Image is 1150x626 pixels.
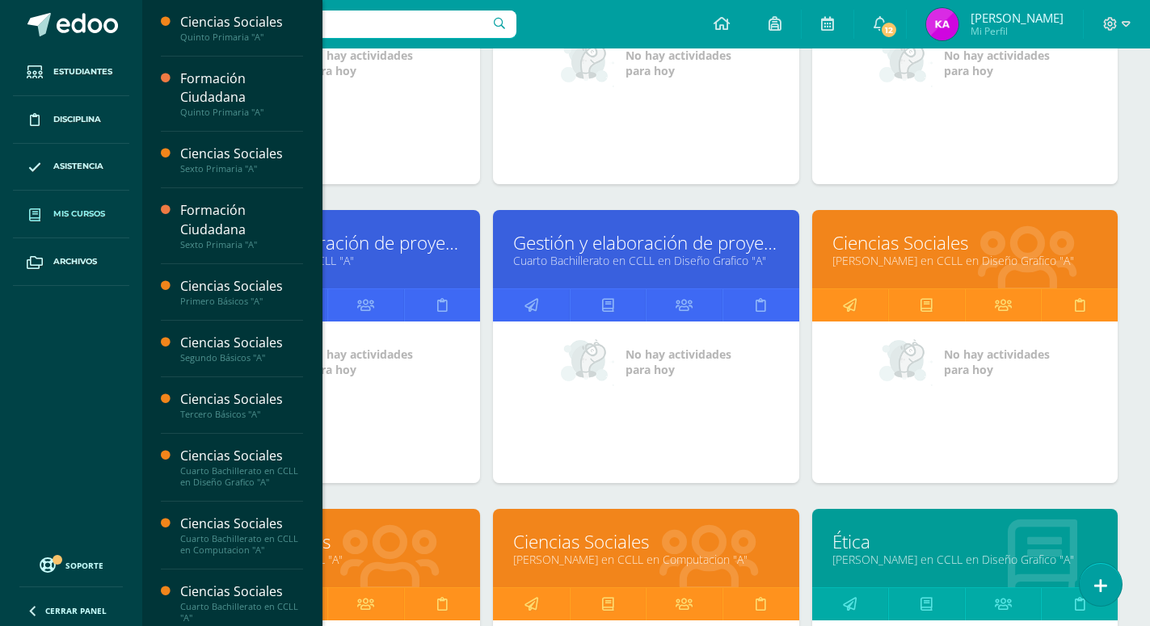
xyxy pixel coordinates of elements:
a: Gestión y elaboración de proyectos [195,230,460,255]
img: no_activities_small.png [561,39,614,87]
a: Archivos [13,238,129,286]
div: Formación Ciudadana [180,69,303,107]
div: Tercero Básicos "A" [180,409,303,420]
a: Ciencias Sociales [832,230,1097,255]
div: Segundo Básicos "A" [180,352,303,363]
div: Ciencias Sociales [180,145,303,163]
span: No hay actividades para hoy [626,48,731,78]
a: Ciencias Sociales [513,529,778,554]
a: Ciencias SocialesCuarto Bachillerato en CCLL en Computacion "A" [180,515,303,556]
div: Cuarto Bachillerato en CCLL en Computacion "A" [180,533,303,556]
img: ee9905f3ddea80430bd35db111ce2314.png [926,8,958,40]
a: Mis cursos [13,191,129,238]
a: Ciencias SocialesTercero Básicos "A" [180,390,303,420]
span: Mis cursos [53,208,105,221]
span: Asistencia [53,160,103,173]
div: Ciencias Sociales [180,390,303,409]
div: Ciencias Sociales [180,447,303,465]
span: [PERSON_NAME] [971,10,1064,26]
a: Formación CiudadanaQuinto Primaria "A" [180,69,303,118]
div: Cuarto Bachillerato en CCLL "A" [180,601,303,624]
a: Ciencias SocialesSexto Primaria "A" [180,145,303,174]
div: Sexto Primaria "A" [180,239,303,250]
a: Ciencias SocialesSegundo Básicos "A" [180,334,303,363]
a: [PERSON_NAME] en CCLL en Diseño Grafico "A" [832,253,1097,268]
span: No hay actividades para hoy [944,48,1050,78]
a: Disciplina [13,96,129,144]
img: no_activities_small.png [879,338,933,386]
a: Soporte [19,553,123,575]
div: Ciencias Sociales [180,515,303,533]
a: [PERSON_NAME] en CCLL en Diseño Grafico "A" [832,552,1097,567]
span: No hay actividades para hoy [307,347,413,377]
span: Estudiantes [53,65,112,78]
a: Ciencias SocialesPrimero Básicos "A" [180,277,303,307]
span: Archivos [53,255,97,268]
a: Cuarto Bachillerato en CCLL en Diseño Grafico "A" [513,253,778,268]
span: Mi Perfil [971,24,1064,38]
a: Formación CiudadanaSexto Primaria "A" [180,201,303,250]
a: Ciencias SocialesCuarto Bachillerato en CCLL en Diseño Grafico "A" [180,447,303,488]
div: Ciencias Sociales [180,277,303,296]
a: [PERSON_NAME] en CCLL en Computacion "A" [513,552,778,567]
a: Estudiantes [13,48,129,96]
div: Cuarto Bachillerato en CCLL en Diseño Grafico "A" [180,465,303,488]
div: Primero Básicos "A" [180,296,303,307]
a: [PERSON_NAME] en CCLL "A" [195,552,460,567]
div: Ciencias Sociales [180,13,303,32]
a: Gestión y elaboración de proyectos [513,230,778,255]
a: Ciencias SocialesCuarto Bachillerato en CCLL "A" [180,582,303,624]
span: No hay actividades para hoy [944,347,1050,377]
span: Soporte [65,560,103,571]
div: Quinto Primaria "A" [180,107,303,118]
span: No hay actividades para hoy [626,347,731,377]
div: Ciencias Sociales [180,334,303,352]
a: Cuarto Bachillerato en CCLL "A" [195,253,460,268]
a: Ciencias Sociales [195,529,460,554]
a: Ética [832,529,1097,554]
img: no_activities_small.png [879,39,933,87]
div: Ciencias Sociales [180,582,303,601]
img: no_activities_small.png [561,338,614,386]
div: Quinto Primaria "A" [180,32,303,43]
span: No hay actividades para hoy [307,48,413,78]
span: 12 [880,21,898,39]
span: Disciplina [53,113,101,126]
div: Formación Ciudadana [180,201,303,238]
span: Cerrar panel [45,605,107,616]
div: Sexto Primaria "A" [180,163,303,174]
input: Busca un usuario... [153,11,516,38]
a: Asistencia [13,144,129,191]
a: Ciencias SocialesQuinto Primaria "A" [180,13,303,43]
